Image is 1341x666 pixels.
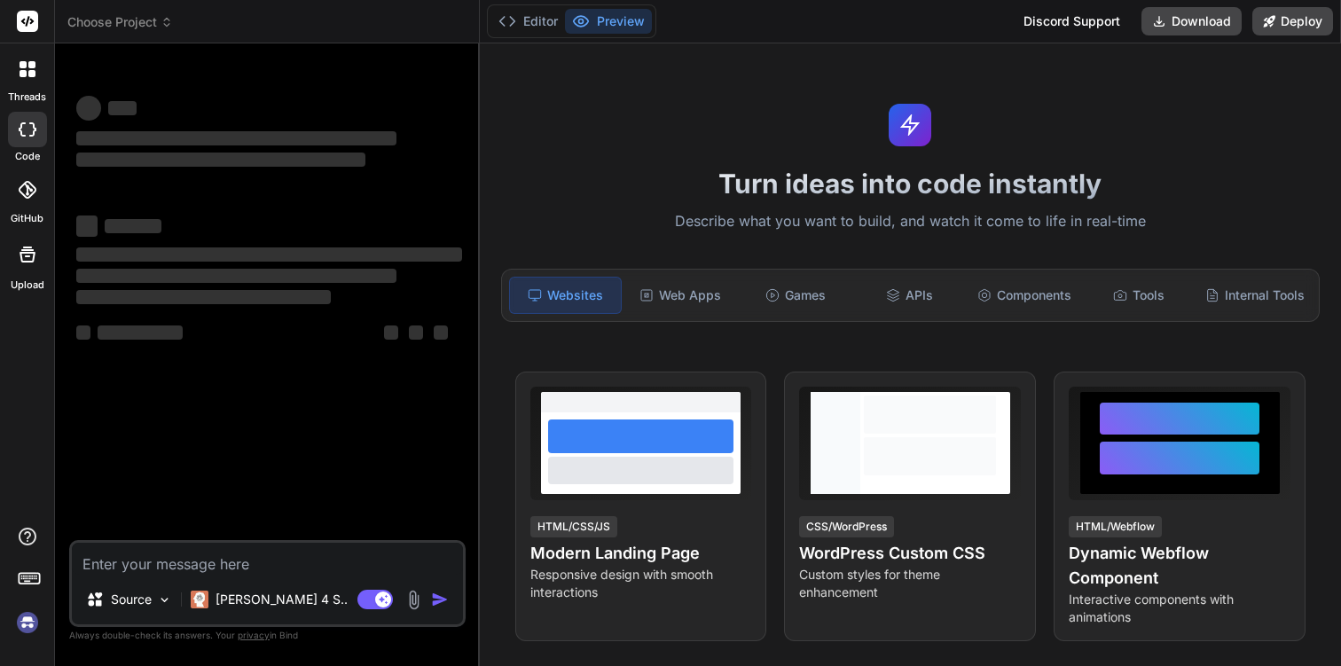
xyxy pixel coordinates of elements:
img: signin [12,607,43,638]
div: Tools [1084,277,1195,314]
img: attachment [404,590,424,610]
span: ‌ [108,101,137,115]
span: ‌ [76,269,396,283]
button: Deploy [1252,7,1333,35]
img: Pick Models [157,592,172,607]
span: ‌ [434,325,448,340]
div: Internal Tools [1198,277,1312,314]
div: HTML/Webflow [1069,516,1162,537]
span: ‌ [76,247,462,262]
p: Always double-check its answers. Your in Bind [69,627,466,644]
img: Claude 4 Sonnet [191,591,208,608]
p: Describe what you want to build, and watch it come to life in real-time [490,210,1331,233]
div: Websites [509,277,622,314]
h4: WordPress Custom CSS [799,541,1021,566]
p: Interactive components with animations [1069,591,1290,626]
span: Choose Project [67,13,173,31]
span: privacy [238,630,270,640]
span: ‌ [76,290,331,304]
button: Download [1141,7,1242,35]
p: Source [111,591,152,608]
label: Upload [11,278,44,293]
label: code [15,149,40,164]
div: Components [969,277,1080,314]
div: Games [740,277,851,314]
div: Discord Support [1013,7,1131,35]
img: icon [431,591,449,608]
p: Custom styles for theme enhancement [799,566,1021,601]
span: ‌ [76,131,396,145]
span: ‌ [384,325,398,340]
label: threads [8,90,46,105]
label: GitHub [11,211,43,226]
div: HTML/CSS/JS [530,516,617,537]
button: Preview [565,9,652,34]
div: CSS/WordPress [799,516,894,537]
div: APIs [854,277,965,314]
span: ‌ [98,325,183,340]
span: ‌ [76,153,365,167]
h4: Dynamic Webflow Component [1069,541,1290,591]
p: [PERSON_NAME] 4 S.. [216,591,348,608]
button: Editor [491,9,565,34]
p: Responsive design with smooth interactions [530,566,752,601]
span: ‌ [76,215,98,237]
span: ‌ [105,219,161,233]
span: ‌ [76,96,101,121]
span: ‌ [76,325,90,340]
div: Web Apps [625,277,736,314]
h4: Modern Landing Page [530,541,752,566]
h1: Turn ideas into code instantly [490,168,1331,200]
span: ‌ [409,325,423,340]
